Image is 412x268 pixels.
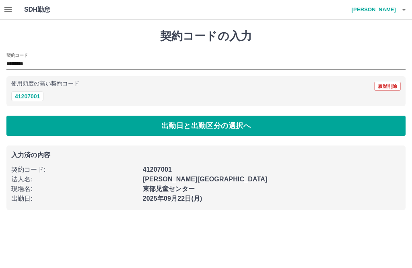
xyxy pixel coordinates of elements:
p: 法人名 : [11,175,138,184]
button: 履歴削除 [374,82,401,91]
p: 使用頻度の高い契約コード [11,81,79,87]
p: 入力済の内容 [11,152,401,158]
b: 東部児童センター [143,185,195,192]
p: 出勤日 : [11,194,138,204]
h2: 契約コード [6,52,28,58]
h1: 契約コードの入力 [6,29,406,43]
p: 契約コード : [11,165,138,175]
button: 出勤日と出勤区分の選択へ [6,116,406,136]
b: [PERSON_NAME][GEOGRAPHIC_DATA] [143,176,268,183]
b: 41207001 [143,166,172,173]
b: 2025年09月22日(月) [143,195,202,202]
button: 41207001 [11,91,43,101]
p: 現場名 : [11,184,138,194]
